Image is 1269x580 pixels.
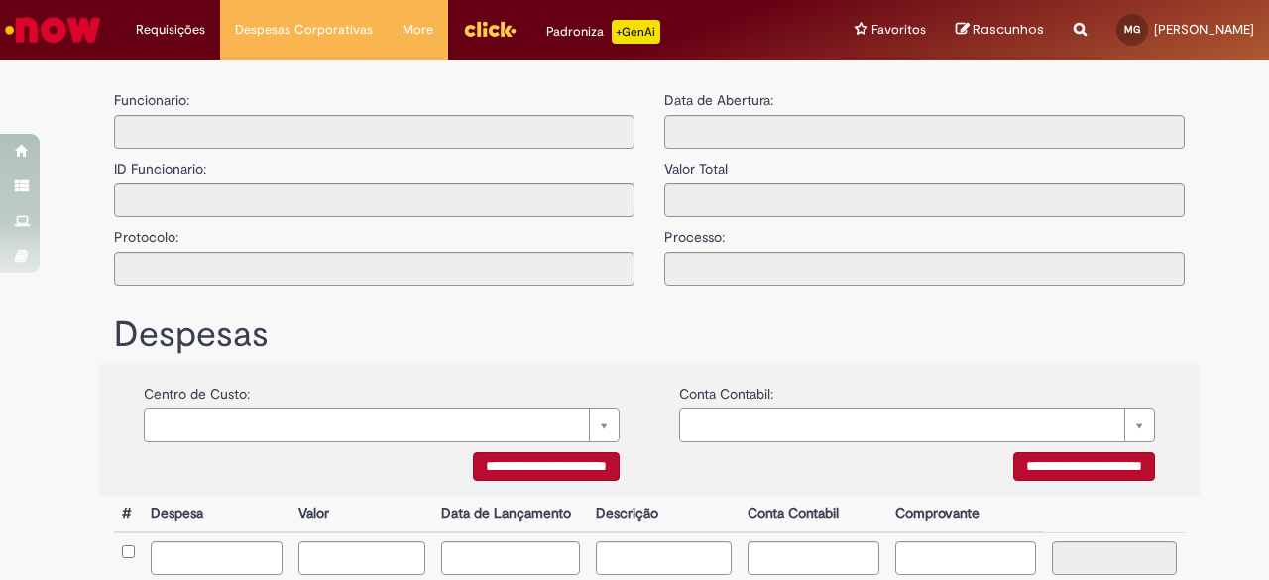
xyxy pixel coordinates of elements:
span: MG [1124,23,1140,36]
label: Valor Total [664,149,728,178]
label: Processo: [664,217,725,247]
p: +GenAi [612,20,660,44]
label: Centro de Custo: [144,374,250,404]
a: Limpar campo {0} [144,408,620,442]
span: [PERSON_NAME] [1154,21,1254,38]
img: ServiceNow [2,10,104,50]
div: Padroniza [546,20,660,44]
span: Favoritos [871,20,926,40]
a: Rascunhos [956,21,1044,40]
a: Limpar campo {0} [679,408,1155,442]
th: Data de Lançamento [433,496,589,532]
label: Conta Contabil: [679,374,773,404]
span: Despesas Corporativas [235,20,373,40]
h1: Despesas [114,315,1185,355]
span: More [403,20,433,40]
th: Descrição [588,496,739,532]
label: Data de Abertura: [664,90,773,110]
label: Protocolo: [114,217,178,247]
span: Rascunhos [973,20,1044,39]
span: Requisições [136,20,205,40]
th: # [114,496,143,532]
th: Comprovante [887,496,1045,532]
th: Conta Contabil [740,496,887,532]
th: Valor [290,496,432,532]
img: click_logo_yellow_360x200.png [463,14,517,44]
label: Funcionario: [114,90,189,110]
label: ID Funcionario: [114,149,206,178]
th: Despesa [143,496,290,532]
